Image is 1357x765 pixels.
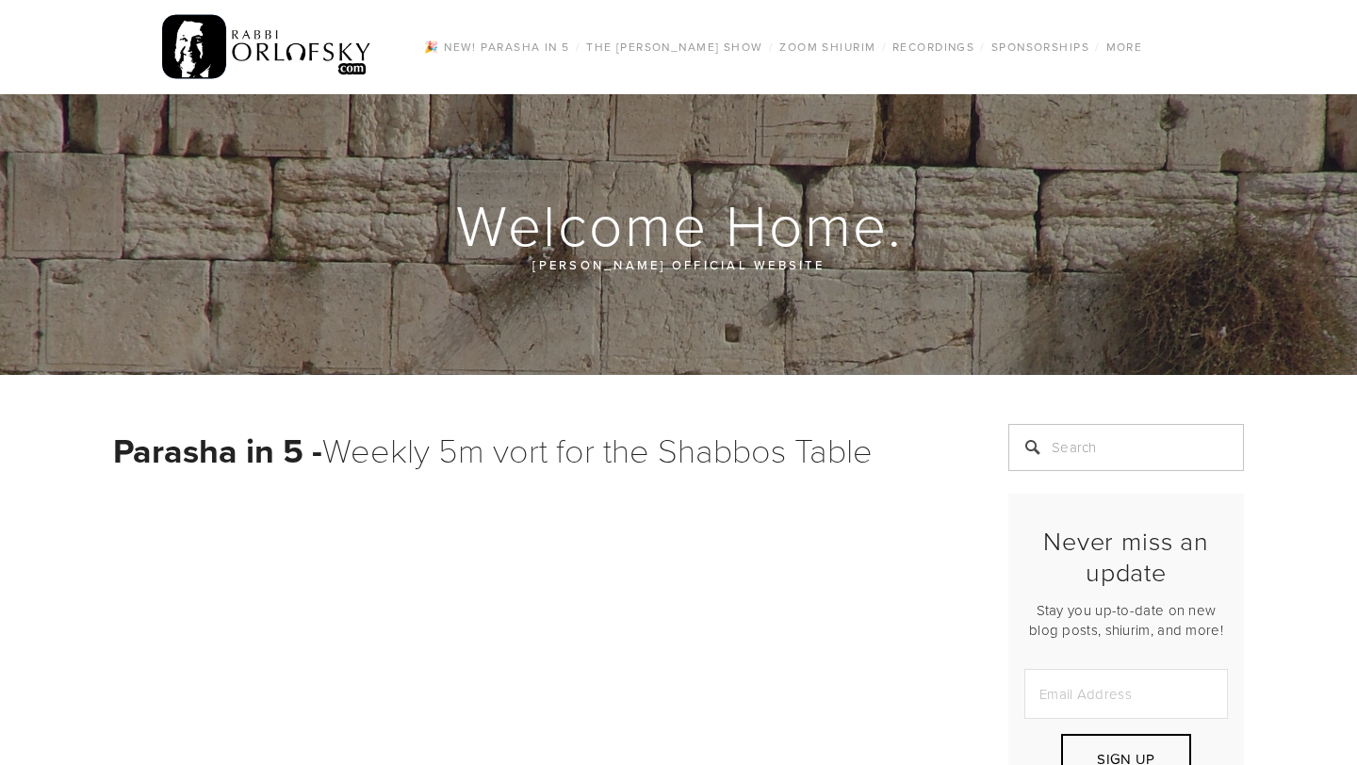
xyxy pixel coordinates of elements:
[980,39,985,55] span: /
[1008,424,1244,471] input: Search
[162,10,372,84] img: RabbiOrlofsky.com
[882,39,887,55] span: /
[226,254,1131,275] p: [PERSON_NAME] official website
[1024,669,1228,719] input: Email Address
[418,35,575,59] a: 🎉 NEW! Parasha in 5
[887,35,980,59] a: Recordings
[1101,35,1149,59] a: More
[769,39,774,55] span: /
[113,426,322,475] strong: Parasha in 5 -
[774,35,881,59] a: Zoom Shiurim
[1095,39,1100,55] span: /
[113,424,961,476] h1: Weekly 5m vort for the Shabbos Table
[580,35,769,59] a: The [PERSON_NAME] Show
[113,194,1246,254] h1: Welcome Home.
[576,39,580,55] span: /
[1024,526,1228,587] h2: Never miss an update
[1024,600,1228,640] p: Stay you up-to-date on new blog posts, shiurim, and more!
[986,35,1095,59] a: Sponsorships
